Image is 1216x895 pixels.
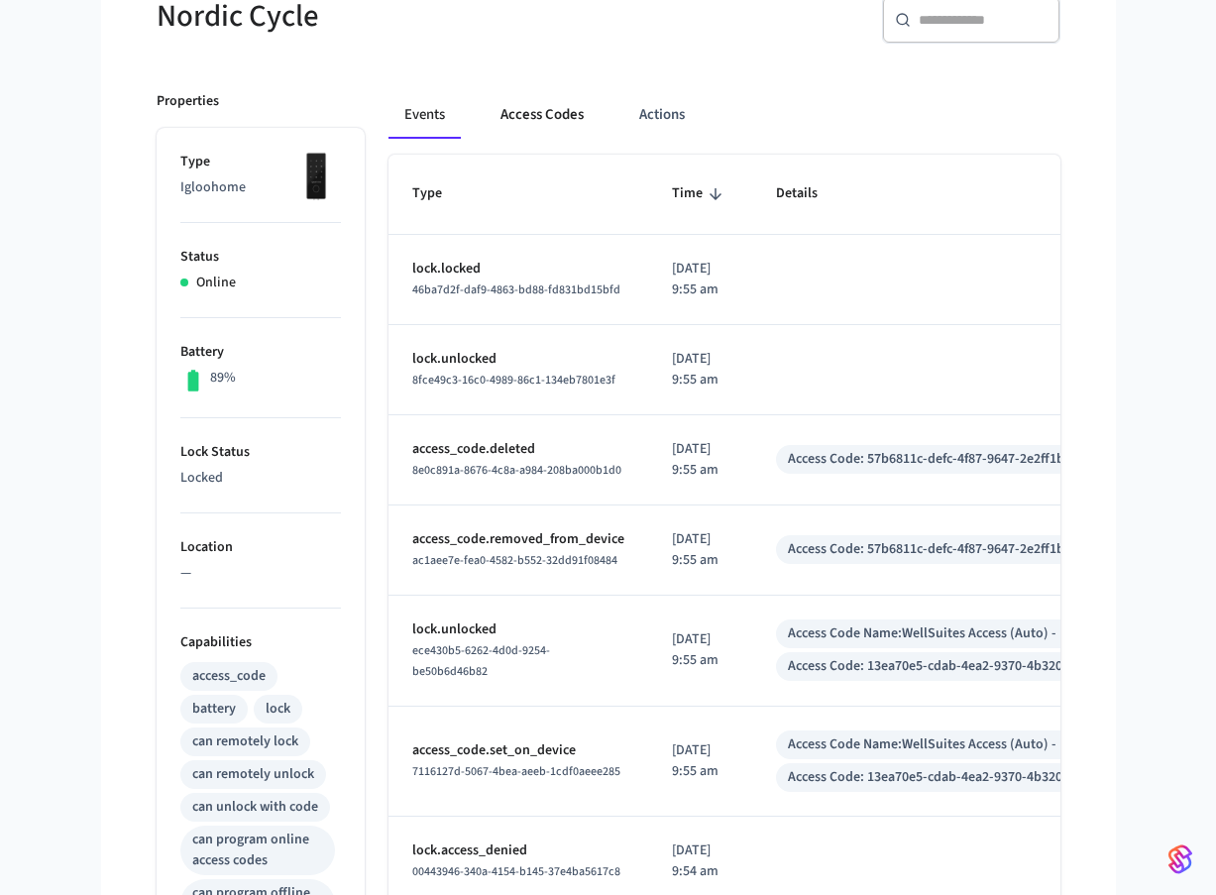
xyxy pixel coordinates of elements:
div: Access Code: 57b6811c-defc-4f87-9647-2e2ff1bec090 [788,449,1098,470]
p: Locked [180,468,341,489]
div: Access Code: 13ea70e5-cdab-4ea2-9370-4b320a78b33b [788,767,1113,788]
div: can remotely lock [192,731,298,752]
p: — [180,563,341,584]
div: access_code [192,666,266,687]
div: Access Code: 13ea70e5-cdab-4ea2-9370-4b320a78b33b [788,656,1113,677]
div: Access Code Name: WellSuites Access (Auto) - [DATE]T08:45:02.651Z [788,734,1191,755]
p: lock.unlocked [412,349,624,370]
p: [DATE] 9:55 am [672,740,728,782]
span: 8fce49c3-16c0-4989-86c1-134eb7801e3f [412,372,615,389]
p: Properties [157,91,219,112]
span: 00443946-340a-4154-b145-37e4ba5617c8 [412,863,620,880]
div: lock [266,699,290,720]
p: [DATE] 9:55 am [672,259,728,300]
div: Access Code Name: WellSuites Access (Auto) - [DATE]T08:45:02.651Z [788,623,1191,644]
span: Details [776,178,843,209]
span: ece430b5-6262-4d0d-9254-be50b6d46b82 [412,642,550,680]
p: [DATE] 9:55 am [672,439,728,481]
p: lock.locked [412,259,624,280]
span: Type [412,178,468,209]
span: ac1aee7e-fea0-4582-b552-32dd91f08484 [412,552,617,569]
div: can unlock with code [192,797,318,818]
p: [DATE] 9:55 am [672,349,728,391]
div: Access Code: 57b6811c-defc-4f87-9647-2e2ff1bec090 [788,539,1098,560]
p: access_code.set_on_device [412,740,624,761]
p: access_code.deleted [412,439,624,460]
p: Battery [180,342,341,363]
p: Lock Status [180,442,341,463]
img: SeamLogoGradient.69752ec5.svg [1168,843,1192,875]
p: access_code.removed_from_device [412,529,624,550]
div: ant example [388,91,1060,139]
span: 7116127d-5067-4bea-aeeb-1cdf0aeee285 [412,763,620,780]
p: [DATE] 9:55 am [672,529,728,571]
p: [DATE] 9:54 am [672,840,728,882]
p: lock.unlocked [412,619,624,640]
p: Capabilities [180,632,341,653]
img: igloohome_deadbolt_2s [291,152,341,201]
p: 89% [210,368,236,389]
span: Time [672,178,728,209]
p: lock.access_denied [412,840,624,861]
p: Type [180,152,341,172]
div: can remotely unlock [192,764,314,785]
p: Igloohome [180,177,341,198]
button: Events [388,91,461,139]
p: Location [180,537,341,558]
button: Actions [623,91,701,139]
p: Status [180,247,341,268]
p: [DATE] 9:55 am [672,629,728,671]
span: 46ba7d2f-daf9-4863-bd88-fd831bd15bfd [412,281,620,298]
div: battery [192,699,236,720]
span: 8e0c891a-8676-4c8a-a984-208ba000b1d0 [412,462,621,479]
div: can program online access codes [192,830,323,871]
button: Access Codes [485,91,600,139]
p: Online [196,273,236,293]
